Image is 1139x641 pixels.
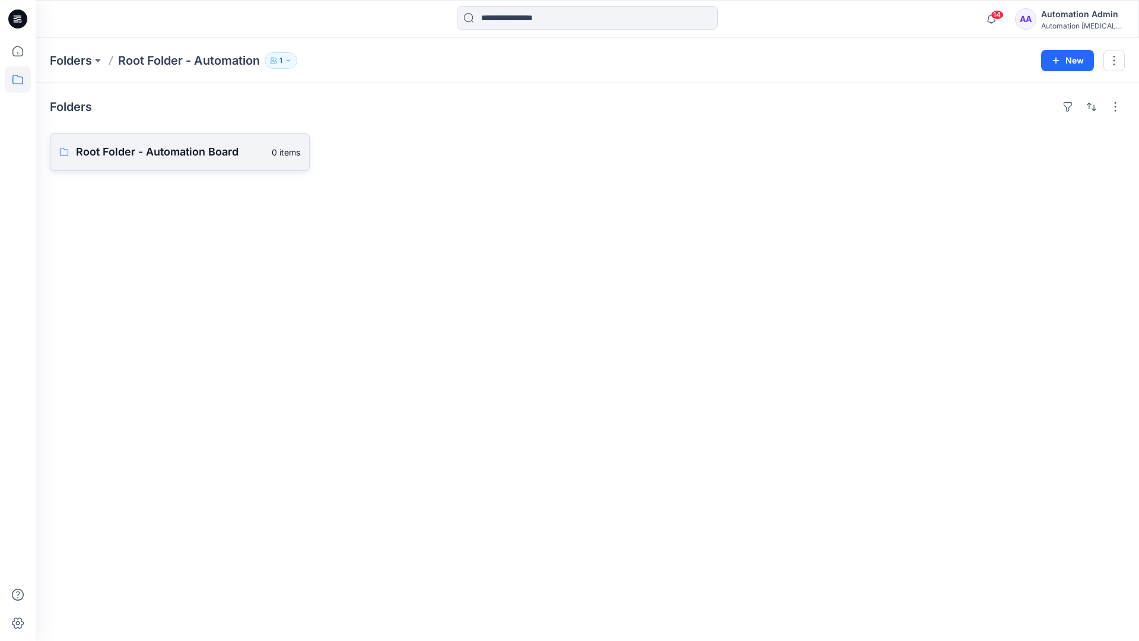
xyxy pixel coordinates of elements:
span: 14 [991,10,1004,20]
button: 1 [265,52,297,69]
a: Folders [50,52,92,69]
div: AA [1015,8,1036,30]
div: Automation Admin [1041,7,1124,21]
p: 1 [279,54,282,67]
p: Root Folder - Automation Board [76,144,265,160]
h4: Folders [50,100,92,114]
a: Root Folder - Automation Board0 items [50,133,310,171]
p: Root Folder - Automation [118,52,260,69]
button: New [1041,50,1094,71]
p: 0 items [272,146,300,158]
div: Automation [MEDICAL_DATA]... [1041,21,1124,30]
